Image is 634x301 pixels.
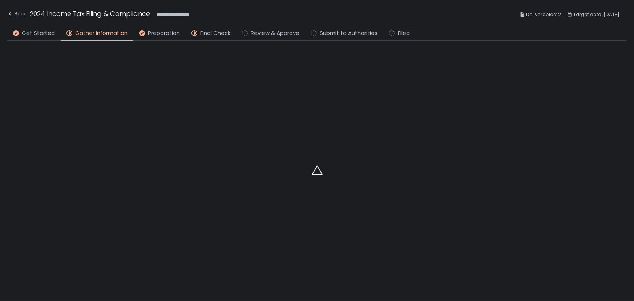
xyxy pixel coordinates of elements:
[251,29,299,37] span: Review & Approve
[148,29,180,37] span: Preparation
[22,29,55,37] span: Get Started
[7,9,26,21] button: Back
[526,10,561,19] span: Deliverables: 2
[320,29,377,37] span: Submit to Authorities
[75,29,128,37] span: Gather Information
[200,29,230,37] span: Final Check
[573,10,619,19] span: Target date: [DATE]
[30,9,150,19] h1: 2024 Income Tax Filing & Compliance
[7,9,26,18] div: Back
[398,29,410,37] span: Filed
